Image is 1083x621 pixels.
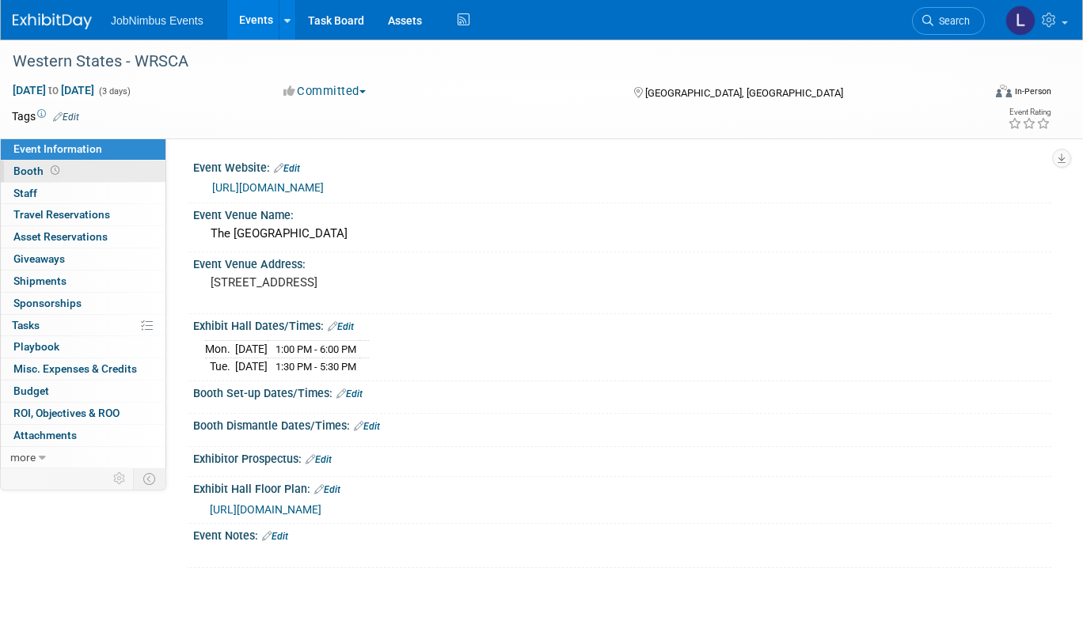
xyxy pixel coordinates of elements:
[1,138,165,160] a: Event Information
[46,84,61,97] span: to
[210,503,321,516] a: [URL][DOMAIN_NAME]
[47,165,63,176] span: Booth not reserved yet
[898,82,1051,106] div: Event Format
[106,468,134,489] td: Personalize Event Tab Strip
[1,226,165,248] a: Asset Reservations
[262,531,288,542] a: Edit
[97,86,131,97] span: (3 days)
[1,381,165,402] a: Budget
[1,403,165,424] a: ROI, Objectives & ROO
[13,275,66,287] span: Shipments
[1,271,165,292] a: Shipments
[354,421,380,432] a: Edit
[274,163,300,174] a: Edit
[12,108,79,124] td: Tags
[912,7,985,35] a: Search
[193,314,1051,335] div: Exhibit Hall Dates/Times:
[12,319,40,331] span: Tasks
[205,222,1039,246] div: The [GEOGRAPHIC_DATA]
[205,358,235,375] td: Tue.
[235,341,268,358] td: [DATE]
[1,293,165,314] a: Sponsorships
[193,381,1051,402] div: Booth Set-up Dates/Times:
[13,340,59,353] span: Playbook
[328,321,354,332] a: Edit
[645,87,843,99] span: [GEOGRAPHIC_DATA], [GEOGRAPHIC_DATA]
[1,183,165,204] a: Staff
[13,142,102,155] span: Event Information
[193,156,1051,176] div: Event Website:
[1,248,165,270] a: Giveaways
[193,414,1051,434] div: Booth Dismantle Dates/Times:
[13,384,49,397] span: Budget
[1,447,165,468] a: more
[13,252,65,265] span: Giveaways
[193,524,1051,544] div: Event Notes:
[314,484,340,495] a: Edit
[13,362,137,375] span: Misc. Expenses & Credits
[13,208,110,221] span: Travel Reservations
[134,468,166,489] td: Toggle Event Tabs
[1008,108,1051,116] div: Event Rating
[212,181,324,194] a: [URL][DOMAIN_NAME]
[235,358,268,375] td: [DATE]
[193,252,1051,272] div: Event Venue Address:
[278,83,372,100] button: Committed
[1014,85,1051,97] div: In-Person
[1005,6,1035,36] img: Laly Matos
[205,341,235,358] td: Mon.
[1,161,165,182] a: Booth
[13,165,63,177] span: Booth
[193,447,1051,468] div: Exhibitor Prospectus:
[1,336,165,358] a: Playbook
[193,203,1051,223] div: Event Venue Name:
[111,14,203,27] span: JobNimbus Events
[1,204,165,225] a: Travel Reservations
[211,275,534,290] pre: [STREET_ADDRESS]
[13,407,120,419] span: ROI, Objectives & ROO
[336,388,363,399] a: Edit
[996,85,1012,97] img: Format-Inperson.png
[275,343,356,355] span: 1:00 PM - 6:00 PM
[53,112,79,123] a: Edit
[13,187,37,199] span: Staff
[933,15,970,27] span: Search
[13,297,82,309] span: Sponsorships
[10,451,36,464] span: more
[13,429,77,441] span: Attachments
[306,454,332,465] a: Edit
[7,47,963,76] div: Western States - WRSCA
[12,83,95,97] span: [DATE] [DATE]
[13,13,92,29] img: ExhibitDay
[1,358,165,380] a: Misc. Expenses & Credits
[1,425,165,446] a: Attachments
[1,315,165,336] a: Tasks
[13,230,108,243] span: Asset Reservations
[193,477,1051,498] div: Exhibit Hall Floor Plan:
[275,361,356,373] span: 1:30 PM - 5:30 PM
